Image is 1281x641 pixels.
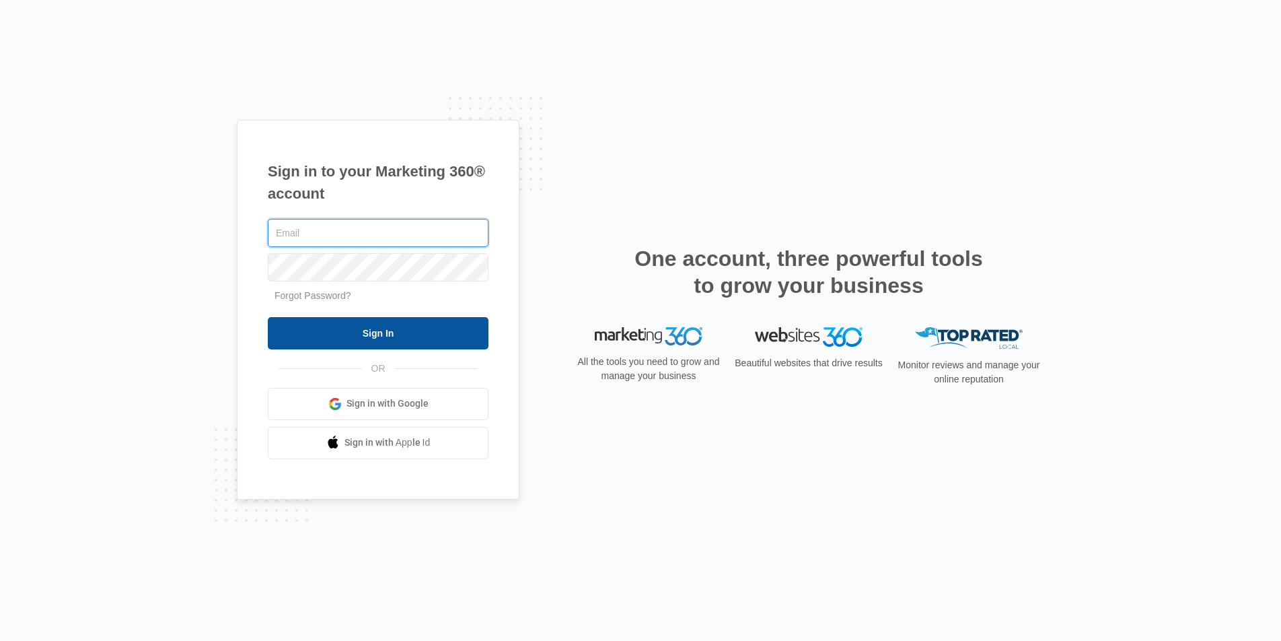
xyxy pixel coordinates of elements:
p: All the tools you need to grow and manage your business [573,355,724,383]
span: Sign in with Apple Id [344,436,431,450]
p: Monitor reviews and manage your online reputation [893,358,1044,386]
p: Beautiful websites that drive results [733,356,884,370]
a: Forgot Password? [274,290,351,301]
img: Websites 360 [755,327,863,347]
span: OR [362,362,395,376]
a: Sign in with Google [268,388,488,420]
img: Marketing 360 [595,327,702,346]
span: Sign in with Google [346,397,429,411]
input: Sign In [268,317,488,349]
a: Sign in with Apple Id [268,427,488,459]
input: Email [268,219,488,247]
h2: One account, three powerful tools to grow your business [630,245,987,299]
h1: Sign in to your Marketing 360® account [268,160,488,205]
img: Top Rated Local [915,327,1023,349]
